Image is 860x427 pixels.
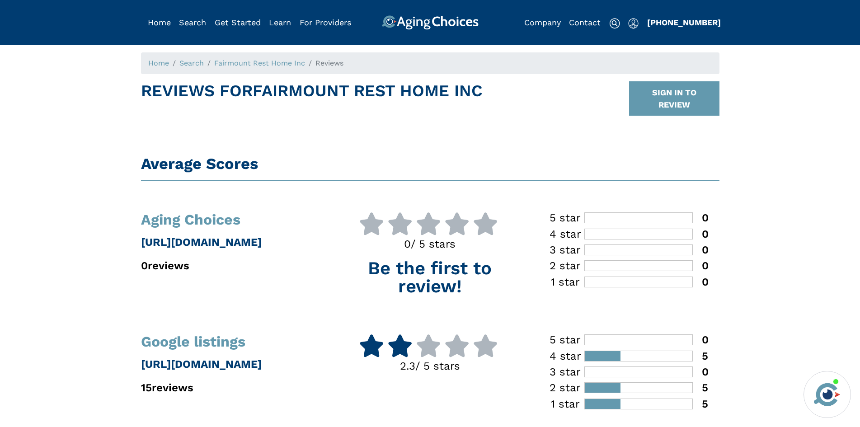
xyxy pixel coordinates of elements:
p: Be the first to review! [338,259,522,296]
p: [URL][DOMAIN_NAME] [141,356,325,372]
img: AgingChoices [381,15,478,30]
div: 0 [693,244,709,255]
img: avatar [812,379,842,410]
div: 3 star [546,366,584,377]
a: [PHONE_NUMBER] [647,18,721,27]
div: 4 star [546,229,584,239]
div: 0 [693,334,709,345]
div: 1 star [546,399,584,409]
h1: Reviews For Fairmount Rest Home Inc [141,81,483,116]
div: 0 [693,229,709,239]
nav: breadcrumb [141,52,719,74]
div: 2 star [546,260,584,271]
div: 3 star [546,244,584,255]
a: Learn [269,18,291,27]
p: [URL][DOMAIN_NAME] [141,234,325,250]
a: Get Started [215,18,261,27]
p: 0 / 5 stars [338,236,522,252]
a: Search [179,18,206,27]
a: Search [179,59,204,67]
button: SIGN IN TO REVIEW [629,81,719,116]
p: 2.3 / 5 stars [338,358,522,374]
div: 0 [693,277,709,287]
img: search-icon.svg [609,18,620,29]
div: Popover trigger [179,15,206,30]
div: 5 [693,382,708,393]
p: 0 reviews [141,258,325,274]
a: Home [148,59,169,67]
div: 5 [693,399,708,409]
div: Popover trigger [628,15,639,30]
div: 0 [693,366,709,377]
h1: Google listings [141,334,325,349]
a: For Providers [300,18,351,27]
h1: Aging Choices [141,212,325,227]
a: Contact [569,18,601,27]
div: 5 [693,351,708,361]
a: Home [148,18,171,27]
img: user-icon.svg [628,18,639,29]
a: Fairmount Rest Home Inc [214,59,305,67]
a: Company [524,18,561,27]
div: 2 star [546,382,584,393]
h1: Average Scores [141,155,719,173]
div: 1 star [546,277,584,287]
div: 0 [693,212,709,223]
p: 15 reviews [141,380,325,396]
div: 4 star [546,351,584,361]
span: Reviews [315,59,343,67]
div: 5 star [546,334,584,345]
div: 5 star [546,212,584,223]
div: 0 [693,260,709,271]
